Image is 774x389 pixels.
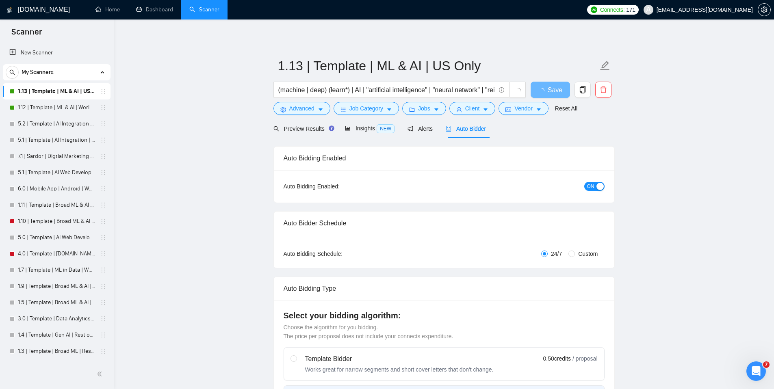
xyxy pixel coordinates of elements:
[273,126,279,132] span: search
[22,64,54,80] span: My Scanners
[284,147,605,170] div: Auto Bidding Enabled
[18,83,95,99] a: 1.13 | Template | ML & AI | US Only
[531,82,570,98] button: Save
[377,124,395,133] span: NEW
[18,99,95,116] a: 1.12 | Template | ML & AI | Worldwide
[100,88,106,95] span: holder
[18,116,95,132] a: 5.2 | Template | AI Integration | US Only
[18,343,95,359] a: 1.3 | Template | Broad ML | Rest of the World
[100,186,106,192] span: holder
[505,106,511,112] span: idcard
[289,104,314,113] span: Advanced
[100,137,106,143] span: holder
[758,3,771,16] button: setting
[575,82,591,98] button: copy
[100,234,106,241] span: holder
[536,106,542,112] span: caret-down
[100,316,106,322] span: holder
[18,213,95,229] a: 1.10 | Template | Broad ML & AI | Worldwide
[514,104,532,113] span: Vendor
[499,102,548,115] button: idcardVendorcaret-down
[456,106,462,112] span: user
[548,85,562,95] span: Save
[280,106,286,112] span: setting
[345,125,351,131] span: area-chart
[100,153,106,160] span: holder
[273,125,332,132] span: Preview Results
[189,6,219,13] a: searchScanner
[305,365,494,374] div: Works great for narrow segments and short cover letters that don't change.
[284,324,453,339] span: Choose the algorithm for you bidding. The price per proposal does not include your connects expen...
[6,66,19,79] button: search
[446,126,451,132] span: robot
[18,311,95,327] a: 3.0 | Template | Data Analytics | World Wide
[600,5,624,14] span: Connects:
[100,218,106,225] span: holder
[349,104,383,113] span: Job Category
[746,361,766,381] iframe: Intercom live chat
[418,104,430,113] span: Jobs
[538,88,548,94] span: loading
[434,106,439,112] span: caret-down
[386,106,392,112] span: caret-down
[646,7,651,13] span: user
[273,102,330,115] button: settingAdvancedcaret-down
[626,5,635,14] span: 171
[18,132,95,148] a: 5.1 | Template | AI Integration | Worldwide
[18,294,95,311] a: 1.5 | Template | Broad ML & AI | Big 5
[97,370,105,378] span: double-left
[340,106,346,112] span: bars
[758,6,770,13] span: setting
[409,106,415,112] span: folder
[514,88,521,95] span: loading
[284,249,390,258] div: Auto Bidding Schedule:
[18,278,95,294] a: 1.9 | Template | Broad ML & AI | Rest of the World
[575,86,590,93] span: copy
[18,197,95,213] a: 1.11 | Template | Broad ML & AI | [GEOGRAPHIC_DATA] Only
[763,361,770,368] span: 7
[18,262,95,278] a: 1.7 | Template | ML in Data | Worldwide
[100,202,106,208] span: holder
[100,299,106,306] span: holder
[278,56,598,76] input: Scanner name...
[136,6,173,13] a: dashboardDashboard
[284,182,390,191] div: Auto Bidding Enabled:
[284,212,605,235] div: Auto Bidder Schedule
[449,102,496,115] button: userClientcaret-down
[100,332,106,338] span: holder
[9,45,104,61] a: New Scanner
[100,267,106,273] span: holder
[100,348,106,354] span: holder
[278,85,495,95] input: Search Freelance Jobs...
[543,354,571,363] span: 0.50 credits
[18,327,95,343] a: 1.4 | Template | Gen AI | Rest of the World
[446,125,486,132] span: Auto Bidder
[575,249,601,258] span: Custom
[587,182,594,191] span: ON
[3,45,111,61] li: New Scanner
[591,6,597,13] img: upwork-logo.png
[305,354,494,364] div: Template Bidder
[465,104,480,113] span: Client
[5,26,48,43] span: Scanner
[548,249,565,258] span: 24/7
[758,6,771,13] a: setting
[18,148,95,164] a: 7.1 | Sardor | Digtial Marketing PPC | Worldwide
[6,69,18,75] span: search
[284,310,605,321] h4: Select your bidding algorithm:
[284,277,605,300] div: Auto Bidding Type
[572,354,597,363] span: / proposal
[499,87,504,93] span: info-circle
[95,6,120,13] a: homeHome
[18,181,95,197] a: 6.0 | Mobile App | Android | Worldwide
[408,125,433,132] span: Alerts
[595,82,611,98] button: delete
[334,102,399,115] button: barsJob Categorycaret-down
[18,229,95,246] a: 5.0 | Template | AI Web Development | [GEOGRAPHIC_DATA] Only
[345,125,395,132] span: Insights
[555,104,577,113] a: Reset All
[100,283,106,290] span: holder
[100,104,106,111] span: holder
[402,102,446,115] button: folderJobscaret-down
[328,125,335,132] div: Tooltip anchor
